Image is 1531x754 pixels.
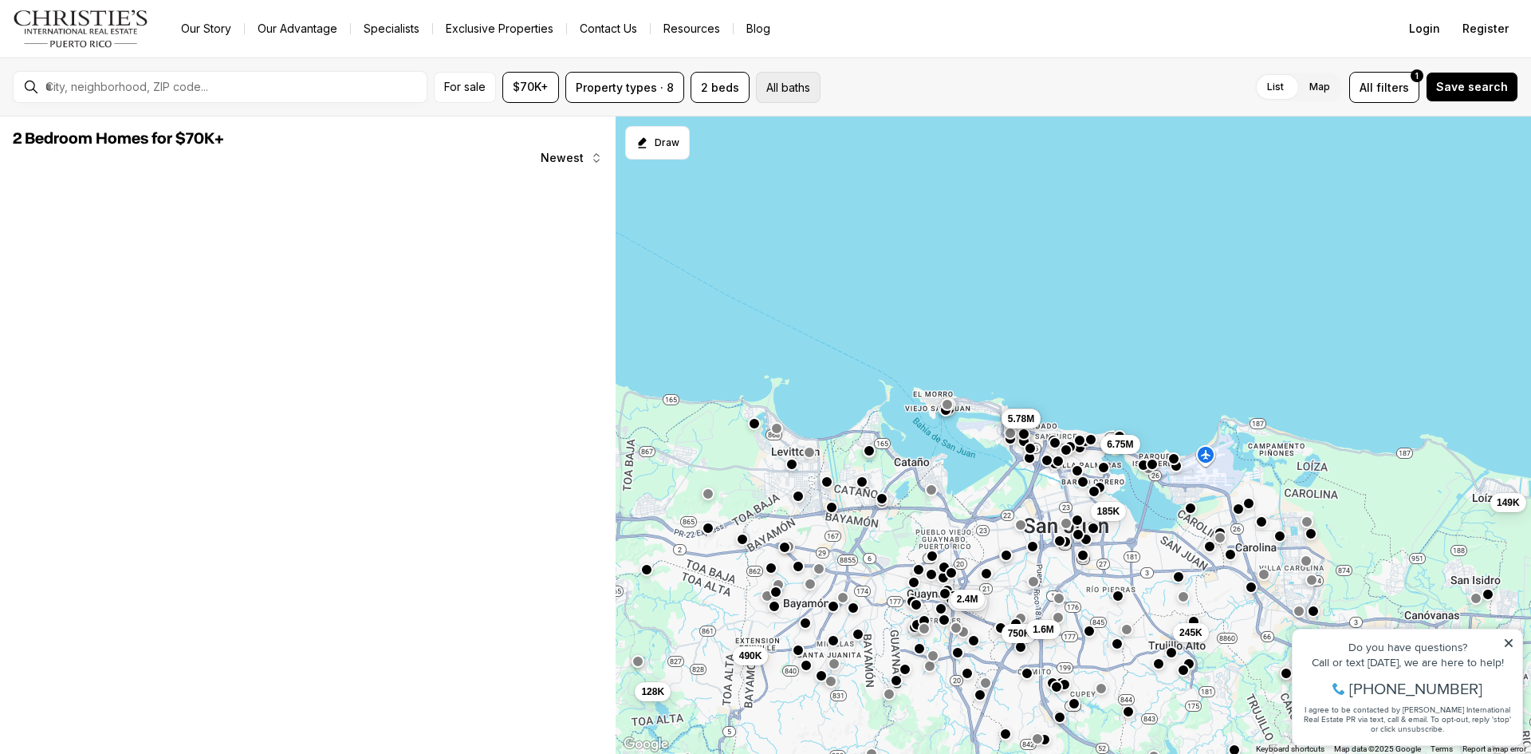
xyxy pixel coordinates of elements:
[756,72,821,103] button: All baths
[625,126,690,160] button: Start drawing
[950,590,985,609] button: 2.4M
[1002,624,1037,643] button: 750K
[245,18,350,40] a: Our Advantage
[733,646,769,665] button: 490K
[1426,72,1518,102] button: Save search
[957,593,978,606] span: 2.4M
[1297,73,1343,101] label: Map
[1349,72,1419,103] button: Allfilters1
[65,75,199,91] span: [PHONE_NUMBER]
[20,98,227,128] span: I agree to be contacted by [PERSON_NAME] International Real Estate PR via text, call & email. To ...
[1436,81,1508,93] span: Save search
[17,36,230,47] div: Do you have questions?
[13,10,149,48] img: logo
[948,592,987,611] button: 1.69M
[444,81,486,93] span: For sale
[1497,496,1520,509] span: 149K
[651,18,733,40] a: Resources
[1026,620,1061,639] button: 1.6M
[13,131,224,147] span: 2 Bedroom Homes for $70K+
[434,72,496,103] button: For sale
[1399,13,1450,45] button: Login
[1415,69,1419,82] span: 1
[641,685,664,698] span: 128K
[1376,79,1409,96] span: filters
[1008,413,1034,425] span: 5.78M
[1002,409,1041,428] button: 5.78M
[739,649,762,662] span: 490K
[1091,502,1127,521] button: 185K
[567,18,650,40] button: Contact Us
[1462,22,1509,35] span: Register
[1490,493,1526,512] button: 149K
[1453,13,1518,45] button: Register
[1097,505,1120,518] span: 185K
[541,152,584,164] span: Newest
[433,18,566,40] a: Exclusive Properties
[1107,438,1133,451] span: 6.75M
[1179,626,1202,639] span: 245K
[168,18,244,40] a: Our Story
[1008,627,1031,640] span: 750K
[351,18,432,40] a: Specialists
[1002,409,1041,428] button: 5.78M
[513,81,549,93] span: $70K+
[531,142,612,174] button: Newest
[734,18,783,40] a: Blog
[1173,623,1209,642] button: 245K
[1033,623,1054,636] span: 1.6M
[17,51,230,62] div: Call or text [DATE], we are here to help!
[1100,435,1139,454] button: 6.75M
[502,72,559,103] button: $70K+
[1360,79,1373,96] span: All
[635,682,671,701] button: 128K
[1409,22,1440,35] span: Login
[565,72,684,103] button: Property types · 8
[691,72,750,103] button: 2 beds
[1254,73,1297,101] label: List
